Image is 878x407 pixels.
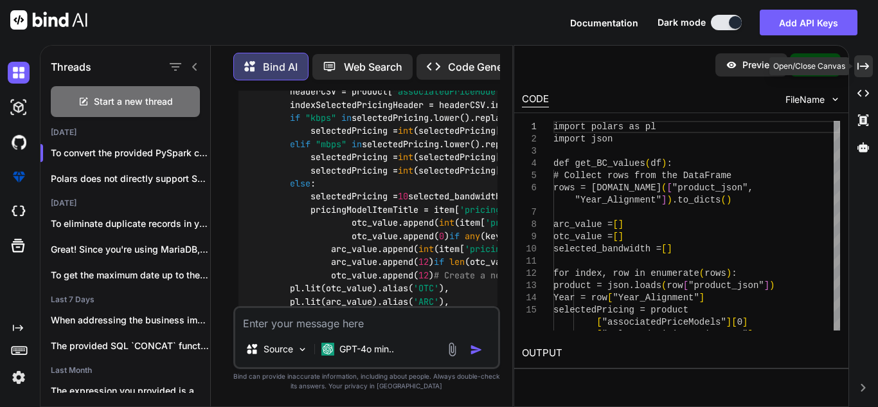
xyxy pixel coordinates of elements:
[721,195,726,205] span: (
[553,293,607,303] span: Year = row
[613,231,618,242] span: [
[661,158,667,168] span: )
[731,268,737,278] span: :
[263,59,298,75] p: Bind AI
[51,314,210,327] p: When addressing the business implications of not...
[522,304,537,316] div: 15
[726,317,731,327] span: ]
[522,206,537,219] div: 7
[769,57,849,75] div: Open/Close Canvas
[439,230,444,242] span: 0
[553,305,688,315] span: selectedPricing = product
[830,94,841,105] img: chevron down
[51,269,210,282] p: To get the maximum date up to the hour a...
[51,217,210,230] p: To eliminate duplicate records in your S...
[449,230,460,242] span: if
[699,293,704,303] span: ]
[398,125,413,137] span: int
[607,293,613,303] span: [
[575,195,661,205] span: "Year_Alignment"
[522,280,537,292] div: 13
[341,112,352,123] span: in
[764,280,769,291] span: ]
[465,243,598,255] span: 'pricingModelItemValueCsv'
[40,127,210,138] h2: [DATE]
[290,138,310,150] span: elif
[51,59,91,75] h1: Threads
[514,338,848,368] h2: OUTPUT
[448,59,526,75] p: Code Generator
[658,16,706,29] span: Dark mode
[522,158,537,170] div: 4
[522,292,537,304] div: 14
[8,366,30,388] img: settings
[726,195,731,205] span: )
[233,372,500,391] p: Bind can provide inaccurate information, including about people. Always double-check its answers....
[522,182,537,194] div: 6
[661,280,667,291] span: (
[465,230,480,242] span: any
[418,257,429,268] span: 12
[737,317,742,327] span: 0
[8,201,30,222] img: cloudideIcon
[8,166,30,188] img: premium
[439,217,454,229] span: int
[460,204,578,215] span: 'pricingModelItemTitle'
[553,158,645,168] span: def get_BC_values
[769,280,775,291] span: )
[553,170,731,181] span: # Collect rows from the DataFrame
[413,282,439,294] span: 'OTC'
[553,122,656,132] span: import polars as pl
[618,231,623,242] span: ]
[297,344,308,355] img: Pick Models
[305,112,336,123] span: "kbps"
[553,183,661,193] span: rows = [DOMAIN_NAME]
[522,170,537,182] div: 5
[94,95,173,108] span: Start a new thread
[445,342,460,357] img: attachment
[522,219,537,231] div: 8
[661,195,667,205] span: ]
[522,255,537,267] div: 11
[8,62,30,84] img: darkChat
[672,195,721,205] span: .to_dicts
[413,296,439,307] span: 'ARC'
[10,10,87,30] img: Bind AI
[613,219,618,230] span: [
[522,243,537,255] div: 10
[8,96,30,118] img: darkAi-studio
[51,172,210,185] p: Polars does not directly support SQL que...
[683,280,688,291] span: [
[650,158,661,168] span: df
[602,317,726,327] span: "associatedPriceModels"
[485,217,619,229] span: 'pricingModelItemValueCsv'
[398,165,413,176] span: int
[667,183,672,193] span: [
[51,243,210,256] p: Great! Since you're using MariaDB, you c...
[726,268,731,278] span: )
[352,138,362,150] span: in
[398,191,408,203] span: 10
[522,121,537,133] div: 1
[321,343,334,356] img: GPT-4o mini
[264,343,293,356] p: Source
[553,134,613,144] span: import json
[645,158,650,168] span: (
[596,317,602,327] span: [
[553,280,661,291] span: product = json.loads
[316,138,346,150] span: "mbps"
[522,145,537,158] div: 3
[618,219,623,230] span: ]
[449,257,465,268] span: len
[51,147,210,159] p: To convert the provided PySpark code to ...
[40,365,210,375] h2: Last Month
[602,329,748,339] span: "selectedPricingOptionData"
[344,59,402,75] p: Web Search
[339,343,394,356] p: GPT-4o min..
[40,198,210,208] h2: [DATE]
[290,112,300,123] span: if
[522,267,537,280] div: 12
[748,329,753,339] span: ]
[661,183,667,193] span: (
[699,268,704,278] span: (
